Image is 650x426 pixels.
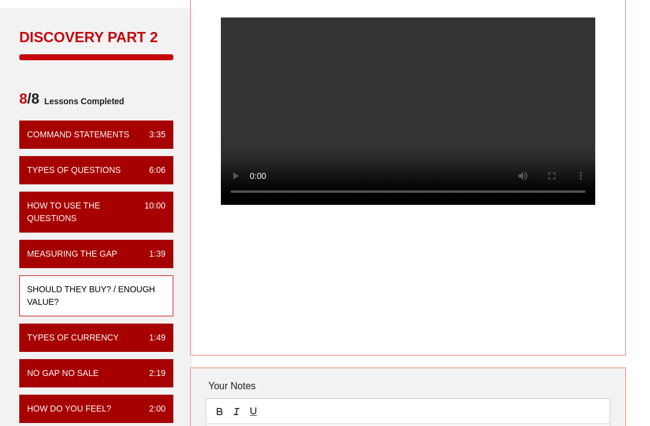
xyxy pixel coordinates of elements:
[140,331,166,344] div: 1:49
[19,28,173,47] div: Discovery Part 2
[39,89,124,113] span: Lessons Completed
[19,89,39,113] span: /8
[140,248,166,260] div: 1:39
[27,403,111,415] div: How Do You Feel?
[27,164,121,177] div: Types of Questions
[27,367,99,380] div: No Gap No Sale
[27,128,129,141] div: Command Statements
[27,199,135,225] div: How to Use the Questions
[27,248,117,260] div: Measuring the Gap
[206,374,610,398] div: Your Notes
[140,128,166,141] div: 3:35
[27,283,156,309] div: Should They Buy? / enough value?
[140,403,166,415] div: 2:00
[19,90,27,107] span: 8
[140,367,166,380] div: 2:19
[135,199,166,225] div: 10:00
[140,164,166,177] div: 6:06
[27,331,119,344] div: Types of Currency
